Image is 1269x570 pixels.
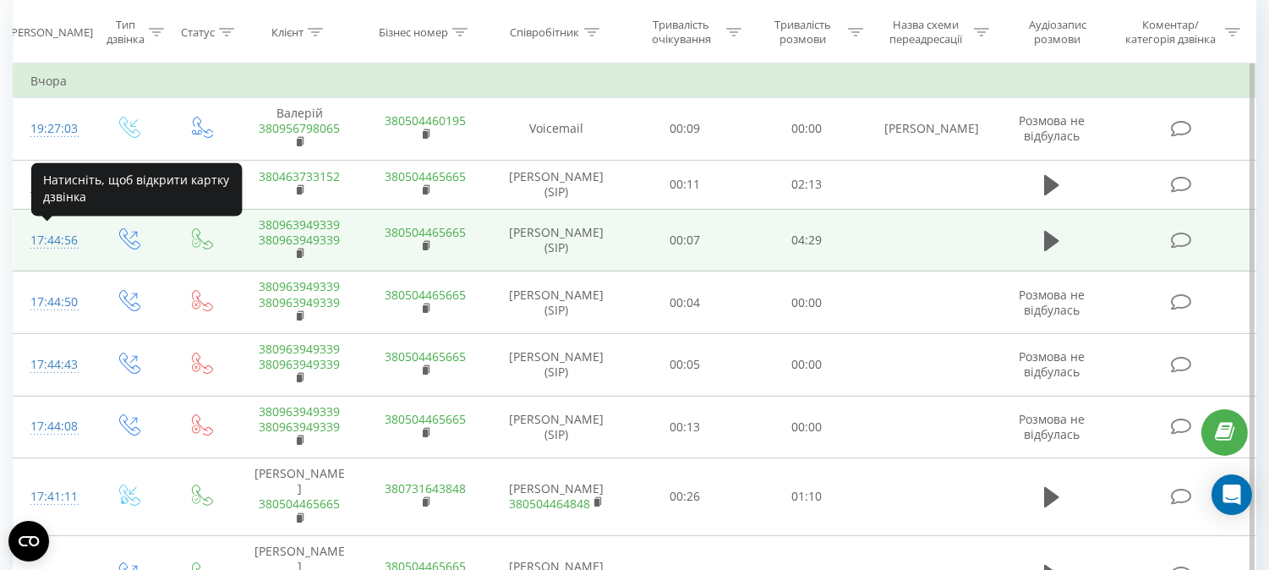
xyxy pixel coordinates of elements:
[883,18,970,47] div: Назва схеми переадресації
[30,410,74,443] div: 17:44:08
[259,216,340,233] a: 380963949339
[30,286,74,319] div: 17:44:50
[385,224,466,240] a: 380504465665
[1122,18,1221,47] div: Коментар/категорія дзвінка
[1019,112,1085,144] span: Розмова не відбулась
[746,98,867,161] td: 00:00
[14,64,1256,98] td: Вчора
[30,348,74,381] div: 17:44:43
[1019,348,1085,380] span: Розмова не відбулась
[511,25,580,39] div: Співробітник
[385,112,466,129] a: 380504460195
[509,496,590,512] a: 380504464848
[259,120,340,136] a: 380956798065
[746,160,867,209] td: 02:13
[746,209,867,271] td: 04:29
[30,480,74,513] div: 17:41:11
[8,25,93,39] div: [PERSON_NAME]
[379,25,448,39] div: Бізнес номер
[746,271,867,334] td: 00:00
[746,458,867,536] td: 01:10
[259,356,340,372] a: 380963949339
[385,287,466,303] a: 380504465665
[259,168,340,184] a: 380463733152
[237,98,363,161] td: Валерій
[259,403,340,419] a: 380963949339
[30,112,74,145] div: 19:27:03
[106,18,145,47] div: Тип дзвінка
[640,18,723,47] div: Тривалість очікування
[259,496,340,512] a: 380504465665
[385,480,466,496] a: 380731643848
[8,521,49,562] button: Open CMP widget
[31,162,243,216] div: Натисніть, щоб відкрити картку дзвінка
[489,98,625,161] td: Voicemail
[237,458,363,536] td: [PERSON_NAME]
[761,18,844,47] div: Тривалість розмови
[271,25,304,39] div: Клієнт
[625,209,747,271] td: 00:07
[625,396,747,458] td: 00:13
[489,396,625,458] td: [PERSON_NAME] (SIP)
[30,224,74,257] div: 17:44:56
[259,278,340,294] a: 380963949339
[489,333,625,396] td: [PERSON_NAME] (SIP)
[746,396,867,458] td: 00:00
[259,341,340,357] a: 380963949339
[1019,287,1085,318] span: Розмова не відбулась
[259,232,340,248] a: 380963949339
[625,271,747,334] td: 00:04
[625,333,747,396] td: 00:05
[489,271,625,334] td: [PERSON_NAME] (SIP)
[385,168,466,184] a: 380504465665
[746,333,867,396] td: 00:00
[625,458,747,536] td: 00:26
[625,98,747,161] td: 00:09
[867,98,993,161] td: [PERSON_NAME]
[489,160,625,209] td: [PERSON_NAME] (SIP)
[181,25,215,39] div: Статус
[1019,411,1085,442] span: Розмова не відбулась
[259,419,340,435] a: 380963949339
[1212,474,1252,515] div: Open Intercom Messenger
[385,348,466,364] a: 380504465665
[385,411,466,427] a: 380504465665
[625,160,747,209] td: 00:11
[489,458,625,536] td: [PERSON_NAME]
[1009,18,1106,47] div: Аудіозапис розмови
[259,294,340,310] a: 380963949339
[489,209,625,271] td: [PERSON_NAME] (SIP)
